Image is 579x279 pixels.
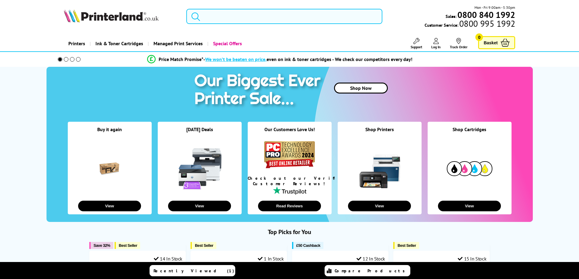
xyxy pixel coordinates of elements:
button: Best Seller [115,242,140,249]
a: Log In [431,38,441,49]
div: Our Customers Love Us! [248,126,332,140]
div: 12 In Stock [357,256,385,262]
button: View [438,201,501,211]
a: Basket 0 [478,36,515,49]
img: printer sale [191,67,327,114]
div: 15 In Stock [458,256,486,262]
a: Shop Now [334,83,388,94]
span: Log In [431,45,441,49]
a: Printerland Logo [64,9,179,24]
span: Save 32% [94,243,110,248]
a: 0800 840 1992 [457,12,515,18]
a: Recently Viewed (1) [150,265,235,276]
span: Recently Viewed (1) [153,268,234,274]
li: modal_Promise [50,54,511,65]
button: Best Seller [393,242,419,249]
span: Compare Products [335,268,408,274]
div: Check out our Verified Customer Reviews! [248,175,332,186]
span: Customer Service: [425,21,515,28]
a: Support [411,38,422,49]
button: View [78,201,141,211]
span: Mon - Fri 9:00am - 5:30pm [474,5,515,10]
span: Best Seller [398,243,416,248]
button: View [348,201,411,211]
a: Special Offers [207,36,246,51]
button: View [168,201,231,211]
div: - even on ink & toner cartridges - We check our competitors every day! [203,56,412,62]
div: 14 In Stock [154,256,182,262]
span: We won’t be beaten on price, [205,56,267,62]
span: Support [411,45,422,49]
a: Track Order [450,38,467,49]
a: Managed Print Services [148,36,207,51]
b: 0800 840 1992 [457,9,515,20]
button: Read Reviews [258,201,321,211]
span: Ink & Toner Cartridges [95,36,143,51]
span: Sales: [446,13,457,19]
span: Basket [484,39,498,47]
span: 0800 995 1992 [458,21,515,26]
span: Price Match Promise* [159,56,203,62]
a: Buy it again [97,126,122,132]
a: Compare Products [325,265,410,276]
div: [DATE] Deals [158,126,242,140]
span: Best Seller [119,243,137,248]
a: Ink & Toner Cartridges [90,36,148,51]
button: Save 32% [89,242,113,249]
div: Shop Cartridges [428,126,512,140]
a: Printers [64,36,90,51]
span: £50 Cashback [296,243,320,248]
button: £50 Cashback [292,242,323,249]
img: Printerland Logo [64,9,159,22]
span: Best Seller [195,243,213,248]
button: Best Seller [191,242,216,249]
div: Shop Printers [338,126,422,140]
div: 1 In Stock [258,256,284,262]
span: 0 [475,33,483,41]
